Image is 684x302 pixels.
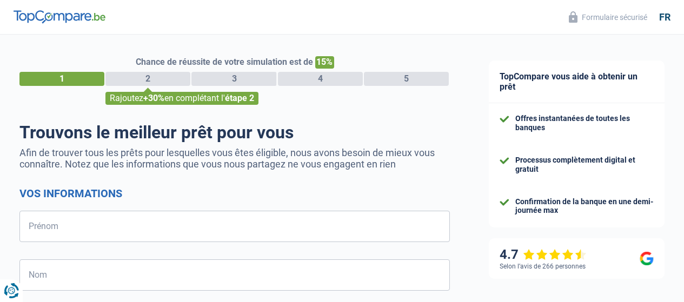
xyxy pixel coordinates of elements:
[19,187,450,200] h2: Vos informations
[136,57,313,67] span: Chance de réussite de votre simulation est de
[19,147,450,170] p: Afin de trouver tous les prêts pour lesquelles vous êtes éligible, nous avons besoin de mieux vou...
[489,61,665,103] div: TopCompare vous aide à obtenir un prêt
[225,93,254,103] span: étape 2
[659,11,670,23] div: fr
[364,72,449,86] div: 5
[500,247,587,263] div: 4.7
[105,92,258,105] div: Rajoutez en complétant l'
[14,10,105,23] img: TopCompare Logo
[19,72,104,86] div: 1
[278,72,363,86] div: 4
[105,72,190,86] div: 2
[315,56,334,69] span: 15%
[562,8,654,26] button: Formulaire sécurisé
[191,72,276,86] div: 3
[515,156,654,174] div: Processus complètement digital et gratuit
[19,122,450,143] h1: Trouvons le meilleur prêt pour vous
[143,93,164,103] span: +30%
[515,197,654,216] div: Confirmation de la banque en une demi-journée max
[515,114,654,132] div: Offres instantanées de toutes les banques
[500,263,586,270] div: Selon l’avis de 266 personnes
